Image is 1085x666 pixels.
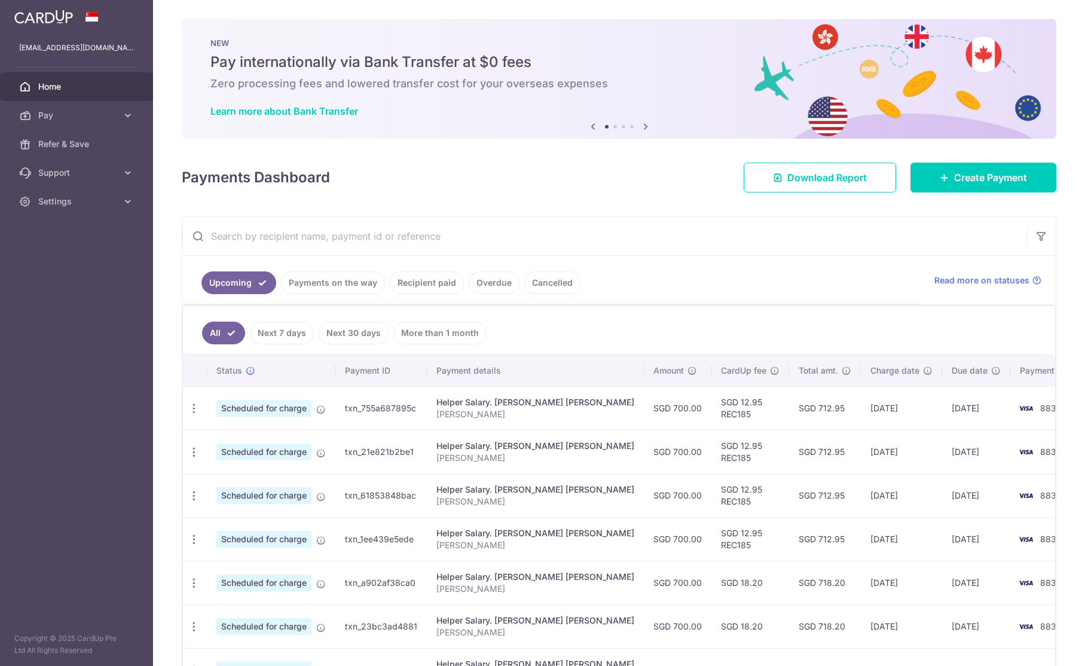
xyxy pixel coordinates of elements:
td: SGD 12.95 REC185 [711,430,789,473]
td: [DATE] [861,430,942,473]
span: 8838 [1040,621,1062,631]
td: txn_755a687895c [335,386,427,430]
span: Settings [38,195,117,207]
span: Scheduled for charge [216,531,311,548]
input: Search by recipient name, payment id or reference [182,217,1027,255]
span: 8838 [1040,534,1062,544]
div: Helper Salary. [PERSON_NAME] [PERSON_NAME] [436,440,634,452]
td: [DATE] [861,604,942,648]
a: Cancelled [524,271,580,294]
div: Helper Salary. [PERSON_NAME] [PERSON_NAME] [436,527,634,539]
span: Amount [653,365,684,377]
div: Helper Salary. [PERSON_NAME] [PERSON_NAME] [436,615,634,627]
img: Bank Card [1014,488,1038,503]
a: More than 1 month [393,322,487,344]
a: Download Report [744,163,896,193]
span: Support [38,167,117,179]
td: SGD 18.20 [711,604,789,648]
span: 8838 [1040,490,1062,500]
a: Next 7 days [250,322,314,344]
span: Read more on statuses [934,274,1029,286]
span: 8838 [1040,447,1062,457]
img: Bank Card [1014,576,1038,590]
img: Bank Card [1014,445,1038,459]
img: CardUp [14,10,73,24]
td: SGD 700.00 [644,561,711,604]
td: [DATE] [861,517,942,561]
td: SGD 712.95 [789,430,861,473]
td: SGD 712.95 [789,517,861,561]
td: [DATE] [861,473,942,517]
td: SGD 718.20 [789,561,861,604]
td: SGD 12.95 REC185 [711,386,789,430]
p: [PERSON_NAME] [436,408,634,420]
td: txn_61853848bac [335,473,427,517]
p: [PERSON_NAME] [436,627,634,638]
p: [PERSON_NAME] [436,452,634,464]
td: SGD 712.95 [789,473,861,517]
td: [DATE] [942,430,1010,473]
p: NEW [210,38,1028,48]
td: [DATE] [942,386,1010,430]
td: txn_21e821b2be1 [335,430,427,473]
td: [DATE] [942,604,1010,648]
span: Scheduled for charge [216,400,311,417]
td: SGD 700.00 [644,386,711,430]
span: Scheduled for charge [216,444,311,460]
td: SGD 700.00 [644,430,711,473]
span: 8838 [1040,403,1062,413]
td: SGD 700.00 [644,517,711,561]
th: Payment details [427,355,644,386]
span: Due date [952,365,988,377]
a: Recipient paid [390,271,464,294]
a: Create Payment [910,163,1056,193]
td: txn_23bc3ad4881 [335,604,427,648]
span: Total amt. [799,365,838,377]
p: [PERSON_NAME] [436,496,634,508]
td: SGD 712.95 [789,386,861,430]
a: Learn more about Bank Transfer [210,105,358,117]
td: txn_1ee439e5ede [335,517,427,561]
h5: Pay internationally via Bank Transfer at $0 fees [210,53,1028,72]
span: Charge date [870,365,919,377]
span: Scheduled for charge [216,487,311,504]
div: Helper Salary. [PERSON_NAME] [PERSON_NAME] [436,396,634,408]
th: Payment ID [335,355,427,386]
td: [DATE] [861,386,942,430]
img: Bank Card [1014,401,1038,416]
p: [PERSON_NAME] [436,539,634,551]
span: Scheduled for charge [216,575,311,591]
td: [DATE] [942,473,1010,517]
a: Next 30 days [319,322,389,344]
td: SGD 18.20 [711,561,789,604]
div: Helper Salary. [PERSON_NAME] [PERSON_NAME] [436,571,634,583]
span: Refer & Save [38,138,117,150]
a: Payments on the way [281,271,385,294]
td: SGD 12.95 REC185 [711,517,789,561]
span: Pay [38,109,117,121]
td: SGD 700.00 [644,604,711,648]
a: All [202,322,245,344]
p: [EMAIL_ADDRESS][DOMAIN_NAME] [19,42,134,54]
img: Bank transfer banner [182,19,1056,139]
span: Home [38,81,117,93]
a: Upcoming [201,271,276,294]
a: Read more on statuses [934,274,1041,286]
span: CardUp fee [721,365,766,377]
span: Create Payment [954,170,1027,185]
td: txn_a902af38ca0 [335,561,427,604]
span: 8838 [1040,578,1062,588]
h6: Zero processing fees and lowered transfer cost for your overseas expenses [210,77,1028,91]
span: Status [216,365,242,377]
td: [DATE] [942,517,1010,561]
td: SGD 700.00 [644,473,711,517]
span: Scheduled for charge [216,618,311,635]
td: [DATE] [942,561,1010,604]
td: SGD 12.95 REC185 [711,473,789,517]
div: Helper Salary. [PERSON_NAME] [PERSON_NAME] [436,484,634,496]
img: Bank Card [1014,619,1038,634]
td: [DATE] [861,561,942,604]
p: [PERSON_NAME] [436,583,634,595]
a: Overdue [469,271,519,294]
td: SGD 718.20 [789,604,861,648]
